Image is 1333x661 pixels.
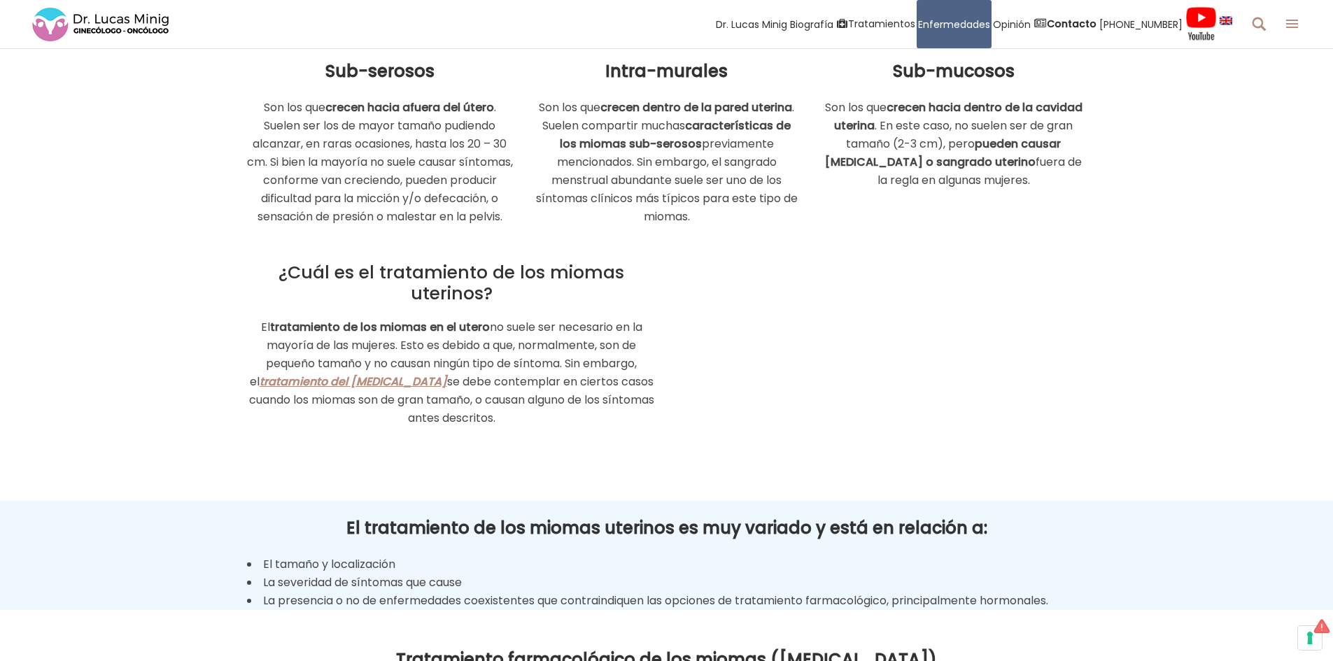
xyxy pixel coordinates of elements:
[247,555,1087,574] li: El tamaño y localización
[834,99,1082,134] strong: crecen hacia dentro de la cavidad uterina
[1047,17,1096,31] strong: Contacto
[677,248,1087,478] iframe: Miomas uterinos, ¿cuándo y cómo tratarlos?. Dr. Lucas Minig, Ginecólogo Oncólogo en Valencia, España
[247,318,656,427] p: El no suele ser necesario en la mayoría de las mujeres. Esto es debido a que, normalmente, son de...
[716,16,787,32] span: Dr. Lucas Minig
[600,99,792,115] strong: crecen dentro de la pared uterina
[247,262,656,304] h2: ¿Cuál es el tratamiento de los miomas uterinos?
[325,59,435,83] strong: Sub-serosos
[560,118,791,152] strong: características de los miomas sub-serosos
[1185,6,1217,41] img: Videos Youtube Ginecología
[247,574,1087,592] li: La severidad de síntomas que cause
[1220,16,1232,24] img: language english
[1099,16,1183,32] span: [PHONE_NUMBER]
[918,16,990,32] span: Enfermedades
[247,99,513,226] p: Son los que . Suelen ser los de mayor tamaño pudiendo alcanzar, en raras ocasiones, hasta los 20 ...
[893,59,1015,83] strong: Sub-mucosos
[821,99,1087,190] p: Son los que . En este caso, no suelen ser de gran tamaño (2-3 cm), pero fuera de la regla en algu...
[993,16,1031,32] span: Opinión
[346,516,987,539] strong: El tratamiento de los miomas uterinos es muy variado y está en relación a:
[260,374,447,390] a: tratamiento del [MEDICAL_DATA]
[534,99,800,226] p: Son los que . Suelen compartir muchas previamente mencionados. Sin embargo, el sangrado menstrual...
[325,99,494,115] strong: crecen hacia afuera del útero
[825,136,1061,170] strong: pueden causar [MEDICAL_DATA] o sangrado uterino
[270,319,490,335] strong: tratamiento de los miomas en el utero
[247,592,1087,610] li: La presencia o no de enfermedades coexistentes que contraindiquen las opciones de tratamiento far...
[790,16,833,32] span: Biografía
[605,59,728,83] strong: Intra-murales
[848,16,915,32] span: Tratamientos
